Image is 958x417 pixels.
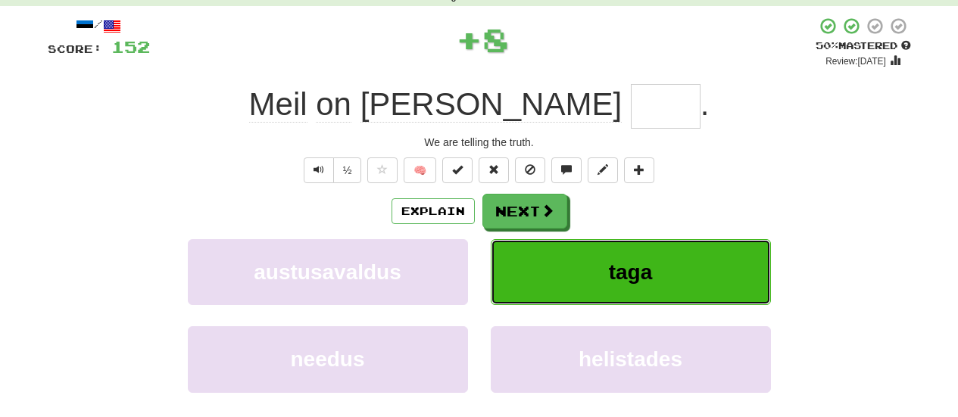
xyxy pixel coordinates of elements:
div: Mastered [816,39,911,53]
span: 50 % [816,39,838,51]
button: taga [491,239,771,305]
button: Next [482,194,567,229]
button: austusavaldus [188,239,468,305]
span: needus [290,347,364,371]
span: Score: [48,42,102,55]
span: 8 [482,20,509,58]
span: . [701,86,710,122]
button: Edit sentence (alt+d) [588,157,618,183]
button: ½ [333,157,362,183]
span: austusavaldus [254,260,401,284]
button: Discuss sentence (alt+u) [551,157,582,183]
span: [PERSON_NAME] [360,86,622,123]
button: 🧠 [404,157,436,183]
span: helistades [579,347,682,371]
button: helistades [491,326,771,392]
button: Explain [392,198,475,224]
span: on [316,86,351,123]
span: Meil [249,86,307,123]
span: 152 [111,37,150,56]
button: Add to collection (alt+a) [624,157,654,183]
span: taga [609,260,653,284]
div: / [48,17,150,36]
button: Reset to 0% Mastered (alt+r) [479,157,509,183]
span: + [456,17,482,62]
small: Review: [DATE] [825,56,886,67]
button: needus [188,326,468,392]
div: We are telling the truth. [48,135,911,150]
button: Play sentence audio (ctl+space) [304,157,334,183]
div: Text-to-speech controls [301,157,362,183]
button: Favorite sentence (alt+f) [367,157,398,183]
button: Set this sentence to 100% Mastered (alt+m) [442,157,473,183]
button: Ignore sentence (alt+i) [515,157,545,183]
